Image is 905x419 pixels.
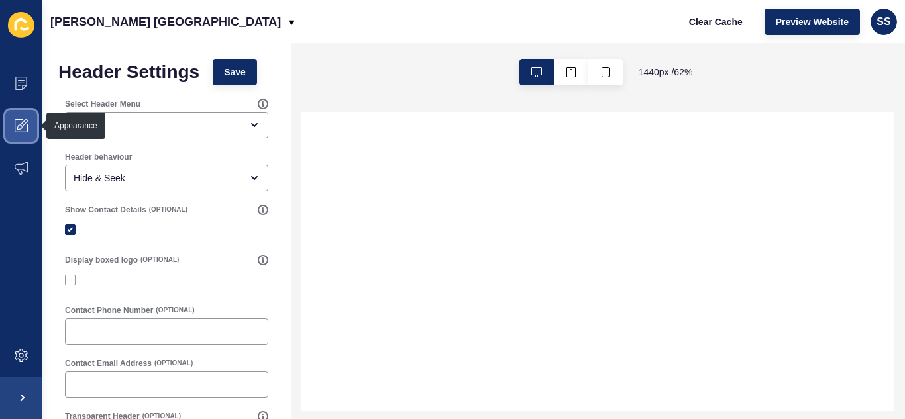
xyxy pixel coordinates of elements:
span: Preview Website [776,15,849,28]
h1: Header Settings [58,66,199,79]
span: (OPTIONAL) [140,256,179,265]
button: Save [213,59,257,85]
span: Clear Cache [689,15,743,28]
label: Show Contact Details [65,205,146,215]
span: Save [224,66,246,79]
button: Clear Cache [678,9,754,35]
p: [PERSON_NAME] [GEOGRAPHIC_DATA] [50,5,281,38]
div: open menu [65,112,268,138]
label: Contact Email Address [65,358,152,369]
span: (OPTIONAL) [154,359,193,368]
span: SS [877,15,890,28]
label: Select Header Menu [65,99,140,109]
span: 1440 px / 62 % [639,66,693,79]
span: (OPTIONAL) [149,205,187,214]
button: Preview Website [765,9,860,35]
div: Appearance [54,120,97,131]
label: Header behaviour [65,152,132,162]
label: Display boxed logo [65,255,138,265]
label: Contact Phone Number [65,305,153,316]
span: (OPTIONAL) [156,306,194,315]
div: open menu [65,165,268,191]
